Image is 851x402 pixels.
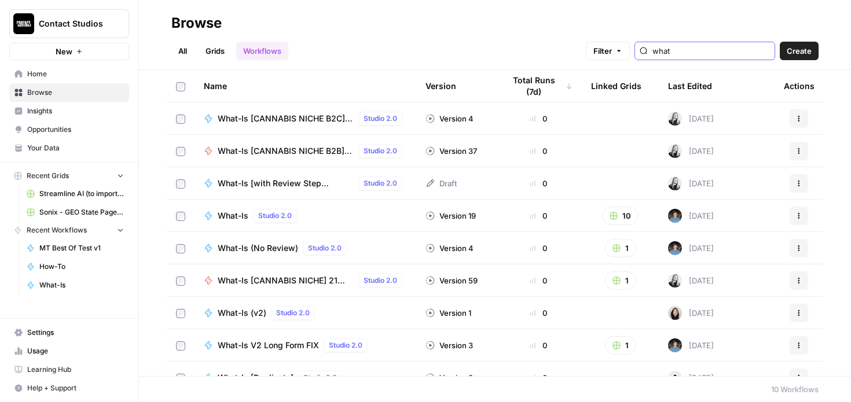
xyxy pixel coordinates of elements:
[9,9,129,38] button: Workspace: Contact Studios
[27,143,124,153] span: Your Data
[780,42,819,60] button: Create
[602,206,639,225] button: 10
[425,340,473,351] div: Version 3
[204,176,407,190] a: What-Is [with Review Step removed]Studio 2.0
[276,308,310,318] span: Studio 2.0
[218,178,354,189] span: What-Is [with Review Step removed]
[668,144,682,158] img: ioa2wpdmx8t19ywr585njsibr5hv
[39,243,124,253] span: MT Best Of Test v1
[425,178,457,189] div: Draft
[39,189,124,199] span: Streamline AI (to import) - Streamline AI Import.csv
[425,210,476,222] div: Version 19
[605,271,636,290] button: 1
[204,306,407,320] a: What-Is (v2)Studio 2.0
[504,372,573,383] div: 0
[204,338,407,352] a: What-Is V2 Long Form FIXStudio 2.0
[204,70,407,102] div: Name
[218,145,354,157] span: What-Is [CANNABIS NICHE B2B] Arvida Labs
[218,113,354,124] span: What-Is [CANNABIS NICHE B2C] 21 Cannabis, R&R Meds, Mellow Fellow (Persona Test)
[504,340,573,351] div: 0
[364,178,397,189] span: Studio 2.0
[27,124,124,135] span: Opportunities
[9,222,129,239] button: Recent Workflows
[27,327,124,338] span: Settings
[204,274,407,287] a: What-Is [CANNABIS NICHE] 21 Cannabis, R&R Meds, Mellow FellowStudio 2.0
[218,242,298,254] span: What-Is (No Review)
[668,306,682,320] img: t5ef5oef8zpw1w4g2xghobes91mw
[204,144,407,158] a: What-Is [CANNABIS NICHE B2B] Arvida LabsStudio 2.0
[9,120,129,139] a: Opportunities
[9,323,129,342] a: Settings
[668,338,682,352] img: 5maotr4l3dpmem4ucatv1zj7ommq
[784,70,815,102] div: Actions
[258,211,292,221] span: Studio 2.0
[364,113,397,124] span: Studio 2.0
[218,210,248,222] span: What-Is
[364,146,397,156] span: Studio 2.0
[605,239,636,257] button: 1
[586,42,630,60] button: Filter
[668,176,714,190] div: [DATE]
[218,372,294,383] span: What-Is [Duplicate]
[9,379,129,397] button: Help + Support
[668,371,714,385] div: [DATE]
[39,261,124,272] span: How-To
[39,18,109,29] span: Contact Studios
[504,242,573,254] div: 0
[425,113,474,124] div: Version 4
[204,209,407,223] a: What-IsStudio 2.0
[668,306,714,320] div: [DATE]
[9,43,129,60] button: New
[787,45,812,57] span: Create
[21,203,129,222] a: Sonix - GEO State Pages Grid
[27,106,124,116] span: Insights
[504,113,573,124] div: 0
[204,371,407,385] a: What-Is [Duplicate]Studio 2.0
[39,207,124,217] span: Sonix - GEO State Pages Grid
[303,373,337,383] span: Studio 2.0
[204,241,407,255] a: What-Is (No Review)Studio 2.0
[21,276,129,294] a: What-Is
[39,280,124,290] span: What-Is
[771,383,819,395] div: 10 Workflows
[329,340,362,351] span: Studio 2.0
[668,338,714,352] div: [DATE]
[308,243,342,253] span: Studio 2.0
[27,87,124,98] span: Browse
[9,102,129,120] a: Insights
[504,275,573,286] div: 0
[668,274,682,287] img: ioa2wpdmx8t19ywr585njsibr5hv
[171,14,222,32] div: Browse
[425,70,456,102] div: Version
[13,13,34,34] img: Contact Studios Logo
[27,225,87,235] span: Recent Workflows
[9,65,129,83] a: Home
[21,257,129,276] a: How-To
[9,360,129,379] a: Learning Hub
[21,185,129,203] a: Streamline AI (to import) - Streamline AI Import.csv
[504,307,573,319] div: 0
[27,346,124,356] span: Usage
[21,239,129,257] a: MT Best Of Test v1
[668,241,714,255] div: [DATE]
[218,275,354,286] span: What-Is [CANNABIS NICHE] 21 Cannabis, R&R Meds, Mellow Fellow
[27,69,124,79] span: Home
[9,83,129,102] a: Browse
[27,171,69,181] span: Recent Grids
[364,275,397,286] span: Studio 2.0
[504,210,573,222] div: 0
[668,112,682,126] img: ioa2wpdmx8t19ywr585njsibr5hv
[9,342,129,360] a: Usage
[504,70,573,102] div: Total Runs (7d)
[27,364,124,375] span: Learning Hub
[425,145,477,157] div: Version 37
[204,112,407,126] a: What-Is [CANNABIS NICHE B2C] 21 Cannabis, R&R Meds, Mellow Fellow (Persona Test)Studio 2.0
[591,70,641,102] div: Linked Grids
[652,45,770,57] input: Search
[199,42,232,60] a: Grids
[218,307,266,319] span: What-Is (v2)
[27,383,124,393] span: Help + Support
[9,167,129,185] button: Recent Grids
[668,176,682,190] img: ioa2wpdmx8t19ywr585njsibr5hv
[218,340,319,351] span: What-Is V2 Long Form FIX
